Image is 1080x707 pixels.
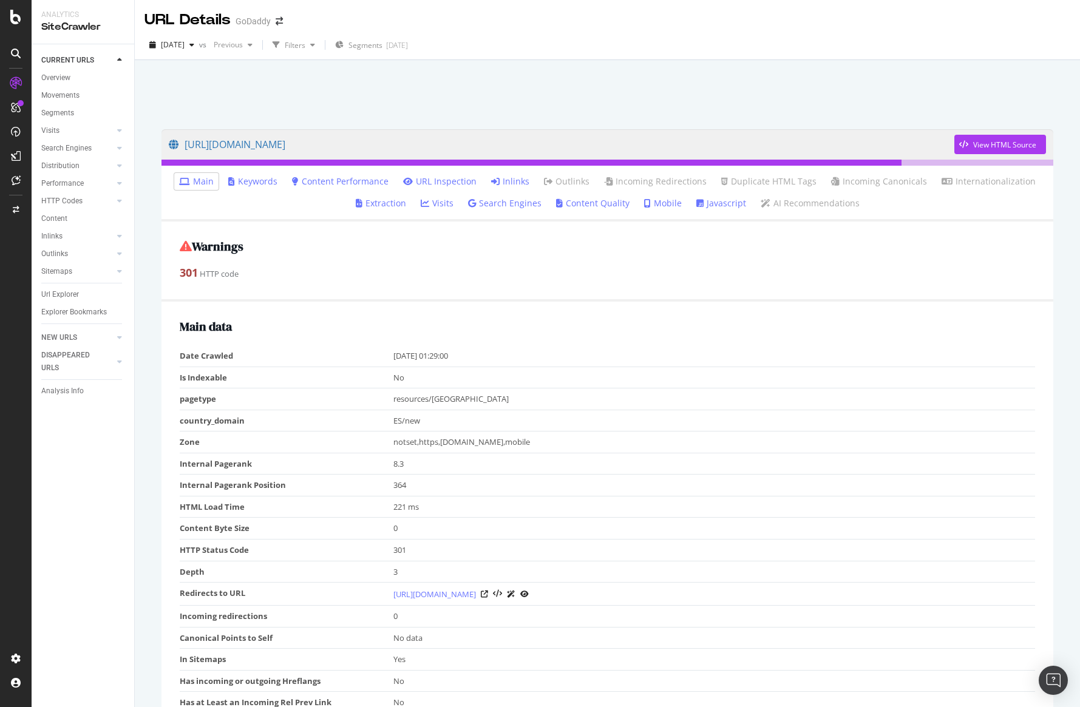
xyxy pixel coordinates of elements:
div: HTTP Codes [41,195,83,208]
a: Javascript [696,197,746,209]
a: Url Explorer [41,288,126,301]
h2: Warnings [180,240,1035,253]
a: Content Quality [556,197,630,209]
td: 8.3 [393,453,1035,475]
td: Depth [180,561,393,583]
a: Movements [41,89,126,102]
a: NEW URLS [41,331,114,344]
td: HTTP Status Code [180,540,393,561]
td: No [393,670,1035,692]
td: ES/new [393,410,1035,431]
td: notset,https,[DOMAIN_NAME],mobile [393,431,1035,453]
a: Sitemaps [41,265,114,278]
a: Search Engines [468,197,542,209]
td: 364 [393,475,1035,496]
button: Previous [209,35,257,55]
a: Keywords [228,175,277,188]
a: DISAPPEARED URLS [41,349,114,374]
button: View HTML Source [493,590,502,598]
td: 301 [393,540,1035,561]
td: No [393,367,1035,388]
button: Segments[DATE] [330,35,413,55]
div: View HTML Source [973,140,1036,150]
div: Movements [41,89,80,102]
span: vs [199,39,209,50]
div: NEW URLS [41,331,77,344]
div: No data [393,632,1029,644]
td: Content Byte Size [180,518,393,540]
td: 0 [393,606,1035,628]
td: Internal Pagerank [180,453,393,475]
a: URL Inspection [520,587,529,600]
div: Sitemaps [41,265,72,278]
h2: Main data [180,320,1035,333]
td: resources/[GEOGRAPHIC_DATA] [393,388,1035,410]
td: Incoming redirections [180,606,393,628]
span: Previous [209,39,243,50]
div: Url Explorer [41,288,79,301]
a: Duplicate HTML Tags [721,175,817,188]
a: Inlinks [491,175,529,188]
a: Segments [41,107,126,120]
a: Visit Online Page [481,590,488,598]
div: Filters [285,40,305,50]
td: Zone [180,431,393,453]
td: Redirects to URL [180,583,393,606]
td: Internal Pagerank Position [180,475,393,496]
a: Internationalization [942,175,1036,188]
a: Visits [421,197,453,209]
div: URL Details [144,10,231,30]
a: Incoming Canonicals [831,175,927,188]
a: Search Engines [41,142,114,155]
strong: 301 [180,265,198,280]
a: CURRENT URLS [41,54,114,67]
div: Content [41,212,67,225]
td: [DATE] 01:29:00 [393,345,1035,367]
td: 0 [393,518,1035,540]
td: 221 ms [393,496,1035,518]
div: Visits [41,124,59,137]
a: Main [179,175,214,188]
button: View HTML Source [954,135,1046,154]
div: [DATE] [386,40,408,50]
a: Overview [41,72,126,84]
a: Outlinks [544,175,589,188]
span: 2025 Aug. 31st [161,39,185,50]
div: Performance [41,177,84,190]
a: Visits [41,124,114,137]
div: Analytics [41,10,124,20]
td: country_domain [180,410,393,431]
a: Extraction [356,197,406,209]
div: CURRENT URLS [41,54,94,67]
a: Distribution [41,160,114,172]
div: HTTP code [180,265,1035,281]
a: Explorer Bookmarks [41,306,126,319]
a: Outlinks [41,248,114,260]
td: Yes [393,649,1035,671]
button: Filters [268,35,320,55]
div: Open Intercom Messenger [1039,666,1068,695]
a: Performance [41,177,114,190]
a: [URL][DOMAIN_NAME] [393,588,476,600]
div: Search Engines [41,142,92,155]
div: DISAPPEARED URLS [41,349,103,374]
a: AI Url Details [507,587,515,600]
span: Segments [348,40,382,50]
td: 3 [393,561,1035,583]
div: arrow-right-arrow-left [276,17,283,25]
a: [URL][DOMAIN_NAME] [169,129,954,160]
a: Mobile [644,197,682,209]
div: Outlinks [41,248,68,260]
td: Date Crawled [180,345,393,367]
a: AI Recommendations [761,197,860,209]
div: GoDaddy [236,15,271,27]
a: Inlinks [41,230,114,243]
a: HTTP Codes [41,195,114,208]
a: Content [41,212,126,225]
td: pagetype [180,388,393,410]
a: Analysis Info [41,385,126,397]
button: [DATE] [144,35,199,55]
div: Segments [41,107,74,120]
td: Canonical Points to Self [180,627,393,649]
a: Incoming Redirections [604,175,707,188]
